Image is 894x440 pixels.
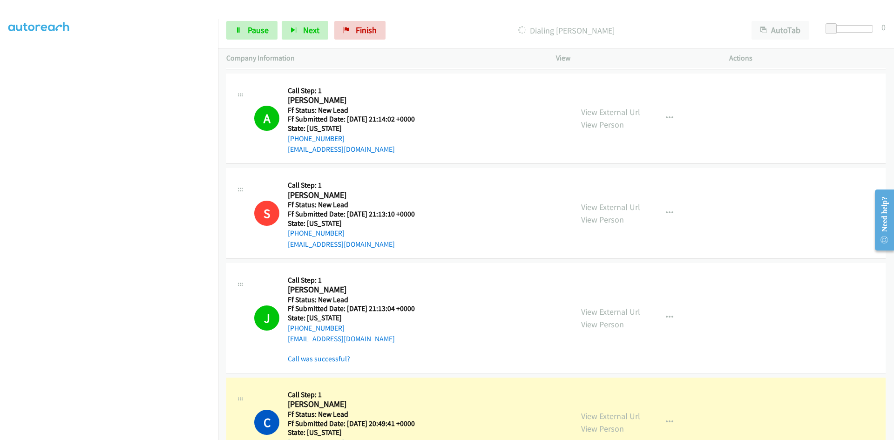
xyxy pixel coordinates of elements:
[830,25,873,33] div: Delay between calls (in seconds)
[248,25,269,35] span: Pause
[254,201,279,226] h1: S
[288,210,427,219] h5: Ff Submitted Date: [DATE] 21:13:10 +0000
[581,319,624,330] a: View Person
[288,304,427,313] h5: Ff Submitted Date: [DATE] 21:13:04 +0000
[288,419,446,428] h5: Ff Submitted Date: [DATE] 20:49:41 +0000
[288,145,395,154] a: [EMAIL_ADDRESS][DOMAIN_NAME]
[581,423,624,434] a: View Person
[556,53,712,64] p: View
[334,21,386,40] a: Finish
[581,119,624,130] a: View Person
[288,86,427,95] h5: Call Step: 1
[581,306,640,317] a: View External Url
[881,21,886,34] div: 0
[581,202,640,212] a: View External Url
[288,134,345,143] a: [PHONE_NUMBER]
[254,305,279,331] h1: J
[226,21,278,40] a: Pause
[288,190,427,201] h2: [PERSON_NAME]
[288,284,427,295] h2: [PERSON_NAME]
[288,229,345,237] a: [PHONE_NUMBER]
[282,21,328,40] button: Next
[288,295,427,305] h5: Ff Status: New Lead
[581,107,640,117] a: View External Url
[288,276,427,285] h5: Call Step: 1
[288,219,427,228] h5: State: [US_STATE]
[254,410,279,435] h1: C
[398,24,735,37] p: Dialing [PERSON_NAME]
[288,313,427,323] h5: State: [US_STATE]
[288,115,427,124] h5: Ff Submitted Date: [DATE] 21:14:02 +0000
[288,354,350,363] a: Call was successful?
[288,240,395,249] a: [EMAIL_ADDRESS][DOMAIN_NAME]
[288,124,427,133] h5: State: [US_STATE]
[288,324,345,332] a: [PHONE_NUMBER]
[288,390,446,399] h5: Call Step: 1
[288,410,446,419] h5: Ff Status: New Lead
[288,95,427,106] h2: [PERSON_NAME]
[288,181,427,190] h5: Call Step: 1
[303,25,319,35] span: Next
[581,411,640,421] a: View External Url
[288,200,427,210] h5: Ff Status: New Lead
[867,183,894,257] iframe: Resource Center
[356,25,377,35] span: Finish
[752,21,809,40] button: AutoTab
[288,428,446,437] h5: State: [US_STATE]
[288,106,427,115] h5: Ff Status: New Lead
[581,214,624,225] a: View Person
[226,53,539,64] p: Company Information
[729,53,886,64] p: Actions
[288,399,446,410] h2: [PERSON_NAME]
[288,334,395,343] a: [EMAIL_ADDRESS][DOMAIN_NAME]
[254,106,279,131] h1: A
